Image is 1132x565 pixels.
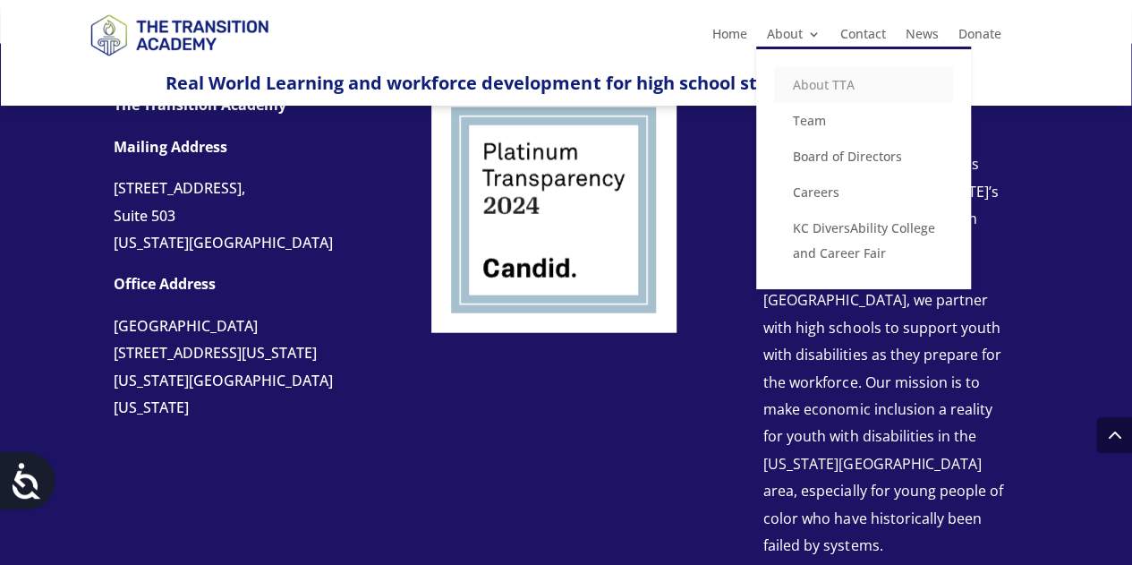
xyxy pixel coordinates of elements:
[774,67,953,103] a: About TTA
[114,343,317,363] span: [STREET_ADDRESS][US_STATE]
[905,28,938,47] a: News
[774,103,953,139] a: Team
[774,175,953,210] a: Careers
[958,28,1000,47] a: Donate
[114,229,382,256] div: [US_STATE][GEOGRAPHIC_DATA]
[766,28,820,47] a: About
[763,154,1002,555] span: The Transition Academy (TTA) is [GEOGRAPHIC_DATA], [US_STATE]’s most comprehensive transition pro...
[114,312,382,436] p: [GEOGRAPHIC_DATA] [US_STATE][GEOGRAPHIC_DATA][US_STATE]
[774,139,953,175] a: Board of Directors
[166,71,966,95] span: Real World Learning and workforce development for high school students with disabilities
[114,137,227,157] strong: Mailing Address
[711,28,746,47] a: Home
[82,53,276,70] a: Logo-Noticias
[114,175,382,201] div: [STREET_ADDRESS],
[839,28,885,47] a: Contact
[114,274,216,294] strong: Office Address
[431,320,677,337] a: Logo-Noticias
[774,210,953,271] a: KC DiversAbility College and Career Fair
[431,91,677,333] img: Screenshot 2024-06-22 at 11.34.49 AM
[114,202,382,229] div: Suite 503
[82,3,276,66] img: TTA Brand_TTA Primary Logo_Horizontal_Light BG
